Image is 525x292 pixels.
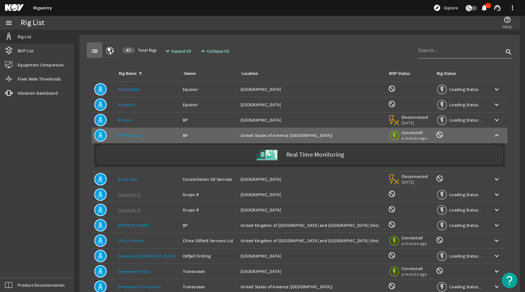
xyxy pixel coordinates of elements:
input: Search... [418,47,504,54]
span: [DATE] [402,179,428,185]
div: Transocean [183,268,235,274]
span: [DATE] [402,120,428,126]
div: Rig List [21,20,44,26]
div: Rig Name [119,70,137,77]
span: Vibration Dashboard [18,90,58,96]
span: Rig List [18,34,31,40]
a: Deepwater Conqueror [118,284,161,289]
a: Deepwater Atlas [118,269,150,274]
div: [GEOGRAPHIC_DATA] [241,102,383,108]
mat-icon: BOP Monitoring not available for this rig [388,252,396,259]
mat-icon: list [91,47,98,55]
div: Rig Name [118,70,175,77]
div: Equinor [183,86,235,92]
mat-icon: support_agent [494,4,501,12]
mat-icon: BOP Monitoring not available for this rig [388,221,396,228]
span: Expand All [171,48,191,54]
i: search [505,48,512,56]
a: COSL Pioneer [118,238,144,243]
mat-icon: Rig Monitoring not available for this rig [436,267,443,274]
mat-icon: keyboard_arrow_down [493,283,501,290]
a: BP Ace [118,117,131,123]
span: BOP List [18,48,34,54]
a: BP Mad Dog [118,133,141,138]
span: Loading Status... [449,207,481,213]
mat-icon: keyboard_arrow_down [493,252,501,260]
a: Real Time Monitoring [94,146,505,164]
mat-icon: Rig Monitoring not available for this rig [436,236,443,244]
mat-icon: BOP Monitoring not available for this rig [388,85,396,92]
span: Product Documentation [18,282,65,288]
div: [GEOGRAPHIC_DATA] [241,207,383,213]
mat-icon: Rig Monitoring not available for this rig [436,131,443,138]
div: Owner [184,70,196,77]
a: Deepsea [GEOGRAPHIC_DATA] [118,253,176,259]
span: Loading Status... [449,117,481,123]
mat-icon: help_outline [504,16,511,23]
span: Connected [402,130,428,135]
div: Transocean [183,284,235,290]
div: BP [183,117,235,123]
mat-icon: menu [5,19,13,27]
a: Brava Star [118,176,138,182]
button: more_vert [505,0,520,15]
span: a minute ago [402,271,428,277]
span: Loading Status... [449,192,481,197]
mat-icon: notifications [480,4,488,12]
button: Expand All [161,45,194,57]
span: a minute ago [402,241,428,246]
div: United Kingdom of [GEOGRAPHIC_DATA] and [GEOGRAPHIC_DATA] (the) [241,222,383,228]
div: Constellation Oil Services [183,176,235,182]
div: [GEOGRAPHIC_DATA] [241,176,383,182]
mat-icon: keyboard_arrow_down [493,237,501,244]
div: Owner [183,70,233,77]
a: Rigsentry [33,5,52,11]
div: [GEOGRAPHIC_DATA] [241,268,383,274]
mat-icon: keyboard_arrow_down [493,175,501,183]
div: [GEOGRAPHIC_DATA] [241,191,383,198]
div: BP [183,132,235,138]
mat-icon: keyboard_arrow_down [493,116,501,124]
div: Grupo R [183,191,235,198]
div: United Kingdom of [GEOGRAPHIC_DATA] and [GEOGRAPHIC_DATA] (the) [241,237,383,244]
button: Open Resource Center [502,273,517,288]
a: [PERSON_NAME] [118,222,149,228]
span: Connected [402,266,428,271]
button: Explore [431,3,461,13]
a: Cantarell III [118,192,141,197]
mat-icon: BOP Monitoring not available for this rig [388,190,396,198]
div: United States of America ([GEOGRAPHIC_DATA]) [241,284,383,290]
a: Cantarell IV [118,207,140,213]
mat-icon: Rig Monitoring not available for this rig [436,175,443,182]
div: 47 [122,47,135,53]
span: Loading Status... [449,284,481,289]
mat-icon: keyboard_arrow_down [493,206,501,214]
span: Loading Status... [449,222,481,228]
div: Rig Status [437,70,456,77]
button: Collapse All [197,45,232,57]
div: BP [183,222,235,228]
img: Skid.svg [255,143,279,167]
span: Disconnected [402,174,428,179]
span: Loading Status... [449,102,481,107]
mat-icon: keyboard_arrow_down [493,86,501,93]
mat-icon: BOP Monitoring not available for this rig [388,206,396,213]
mat-icon: keyboard_arrow_down [493,101,501,108]
span: Loading Status... [449,253,481,259]
mat-icon: expand_more [164,47,169,55]
a: Askepott [118,102,135,107]
mat-icon: BOP Monitoring not available for this rig [388,100,396,108]
span: a minute ago [402,135,428,141]
div: Grupo R [183,207,235,213]
span: Fleet Wide Thresholds [18,76,61,82]
span: Disconnected [402,114,428,120]
span: Connected [402,235,428,241]
div: BOP Status [389,70,410,77]
div: [GEOGRAPHIC_DATA] [241,86,383,92]
span: Explore [444,5,458,11]
div: United States of America ([GEOGRAPHIC_DATA]) [241,132,383,138]
mat-icon: keyboard_arrow_up [493,132,501,139]
div: China Oilfield Services Ltd. [183,237,235,244]
div: Location [241,70,258,77]
mat-icon: keyboard_arrow_down [493,222,501,229]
